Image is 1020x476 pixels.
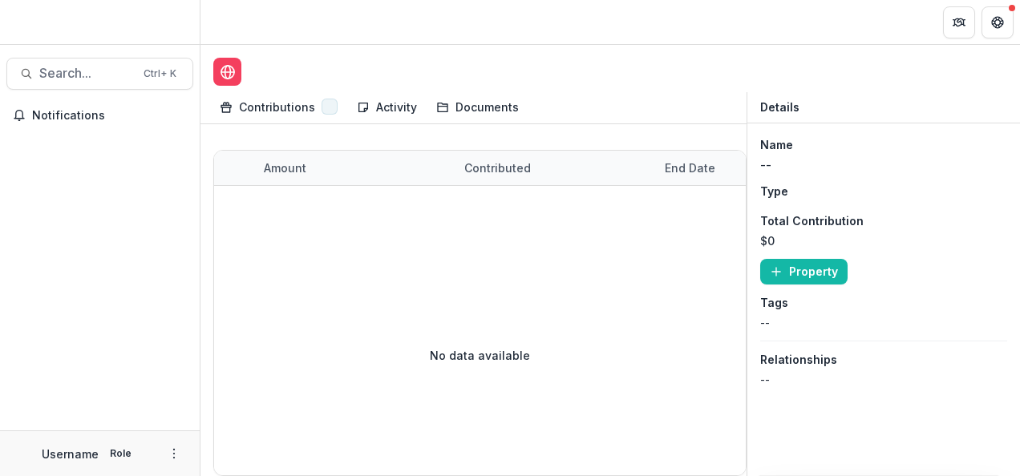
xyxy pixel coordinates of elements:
p: Username [42,446,99,462]
div: Contributions [239,99,315,115]
a: Contributions [213,92,344,123]
div: amount [254,151,455,185]
button: Property [760,259,848,284]
a: Documents [430,92,525,123]
button: Partners [943,6,975,38]
div: End Date [655,159,725,176]
p: $0 [760,232,775,249]
div: amount [254,159,316,176]
div: Ctrl + K [140,65,180,83]
p: -- [760,314,770,331]
button: More [164,444,184,463]
a: Activity [350,92,423,123]
div: End Date [655,151,856,185]
button: Notifications [6,103,193,128]
p: Relationships [760,351,837,368]
div: Contributed [455,159,540,176]
p: Name [760,136,793,153]
p: Role [105,446,136,461]
p: Details [760,99,799,116]
button: Get Help [982,6,1014,38]
button: Search... [6,58,193,90]
p: No data available [430,347,530,364]
div: Activity [350,95,423,119]
div: Documents [430,95,525,119]
div: Contributed [455,151,655,185]
p: Tags [760,294,788,311]
span: Notifications [32,109,187,123]
p: -- [760,371,770,388]
p: Type [760,183,788,200]
p: Total Contribution [760,212,864,229]
span: Search... [39,66,134,81]
p: -- [760,156,771,173]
